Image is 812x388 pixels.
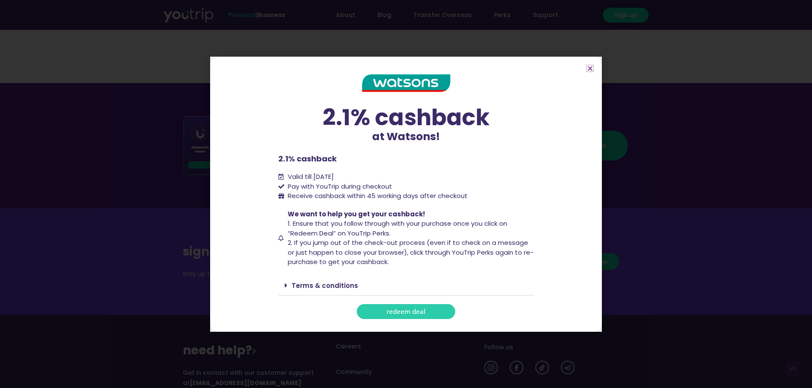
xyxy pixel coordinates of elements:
[278,106,534,129] div: 2.1% cashback
[357,304,455,319] a: redeem deal
[278,106,534,145] div: at Watsons!
[288,219,507,238] span: 1. Ensure that you follow through with your purchase once you click on “Redeem Deal” on YouTrip P...
[288,210,425,218] span: We want to help you get your cashback!
[278,276,534,296] div: Terms & conditions
[288,172,334,181] span: Valid till [DATE]
[286,182,392,192] span: Pay with YouTrip during checkout
[288,238,534,266] span: 2. If you jump out of the check-out process (even if to check on a message or just happen to clos...
[286,191,468,201] span: Receive cashback within 45 working days after checkout
[587,65,593,72] a: Close
[387,308,425,315] span: redeem deal
[292,281,358,290] a: Terms & conditions
[278,153,534,164] p: 2.1% cashback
